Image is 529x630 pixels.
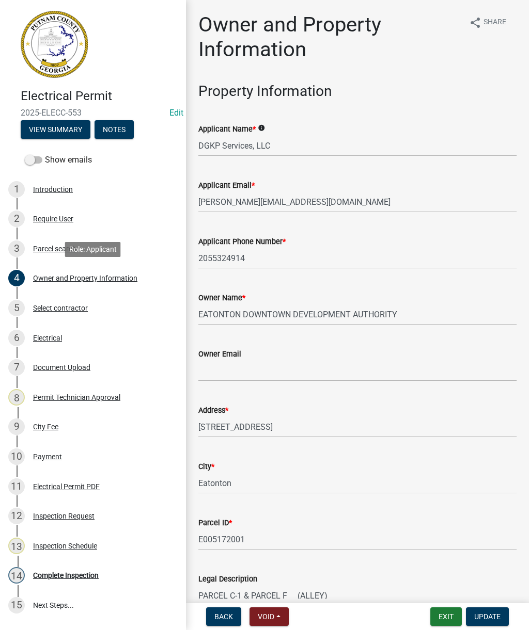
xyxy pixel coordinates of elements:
button: shareShare [461,12,515,33]
div: Complete Inspection [33,572,99,579]
label: Address [198,407,228,414]
label: Applicant Email [198,182,255,189]
img: Putnam County, Georgia [21,11,88,78]
div: Owner and Property Information [33,274,137,282]
wm-modal-confirm: Notes [95,126,134,134]
button: Back [206,607,241,626]
div: Inspection Schedule [33,542,97,550]
label: Parcel ID [198,520,232,527]
div: 8 [8,389,25,406]
div: 2 [8,211,25,227]
button: Update [466,607,509,626]
div: City Fee [33,423,58,430]
span: Back [214,612,233,621]
div: Electrical [33,334,62,342]
div: Select contractor [33,304,88,312]
div: 14 [8,567,25,584]
span: Share [484,17,506,29]
h3: Property Information [198,83,517,100]
span: 2025-ELECC-553 [21,108,165,118]
div: 10 [8,448,25,465]
div: Role: Applicant [65,242,121,257]
button: Void [250,607,289,626]
wm-modal-confirm: Summary [21,126,90,134]
div: 5 [8,300,25,316]
wm-modal-confirm: Edit Application Number [169,108,183,118]
label: Owner Email [198,351,241,358]
span: Update [474,612,501,621]
div: 3 [8,240,25,257]
a: Edit [169,108,183,118]
label: Show emails [25,154,92,166]
button: View Summary [21,120,90,139]
div: 9 [8,418,25,435]
label: Owner Name [198,295,245,302]
div: Permit Technician Approval [33,394,120,401]
div: Payment [33,453,62,460]
div: 1 [8,181,25,198]
div: 11 [8,478,25,495]
div: 15 [8,597,25,613]
div: 7 [8,359,25,376]
div: Electrical Permit PDF [33,483,100,490]
div: Require User [33,215,73,222]
label: City [198,463,214,471]
button: Exit [430,607,462,626]
button: Notes [95,120,134,139]
label: Legal Description [198,576,257,583]
div: Introduction [33,186,73,193]
i: share [469,17,481,29]
h4: Electrical Permit [21,89,178,104]
h1: Owner and Property Information [198,12,461,62]
div: 12 [8,508,25,524]
div: Parcel search [33,245,76,252]
i: info [258,124,265,132]
div: Document Upload [33,364,90,371]
span: Void [258,612,274,621]
div: 13 [8,538,25,554]
div: 4 [8,270,25,286]
label: Applicant Phone Number [198,238,286,246]
div: 6 [8,330,25,346]
div: Inspection Request [33,512,95,520]
label: Applicant Name [198,126,256,133]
